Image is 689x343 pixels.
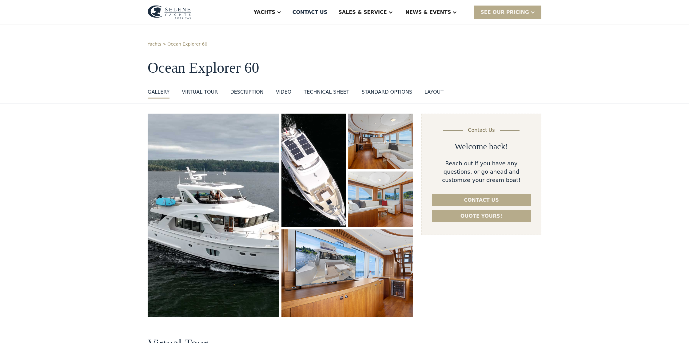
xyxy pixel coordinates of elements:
[148,5,191,19] img: logo
[230,88,263,96] div: DESCRIPTION
[432,194,531,206] a: Contact us
[276,88,292,99] a: VIDEO
[348,114,413,169] a: open lightbox
[361,88,412,96] div: standard options
[304,88,349,96] div: Technical sheet
[167,41,207,47] a: Ocean Explorer 60
[276,88,292,96] div: VIDEO
[230,88,263,99] a: DESCRIPTION
[361,88,412,99] a: standard options
[338,9,387,16] div: Sales & Service
[348,171,413,227] a: open lightbox
[148,88,169,99] a: GALLERY
[148,60,541,76] h1: Ocean Explorer 60
[148,114,279,317] a: open lightbox
[254,9,275,16] div: Yachts
[432,159,531,184] div: Reach out if you have any questions, or go ahead and customize your dream boat!
[163,41,166,47] div: >
[424,88,444,99] a: layout
[293,9,328,16] div: Contact US
[182,88,218,96] div: VIRTUAL TOUR
[424,88,444,96] div: layout
[281,229,413,317] a: open lightbox
[304,88,349,99] a: Technical sheet
[182,88,218,99] a: VIRTUAL TOUR
[148,41,161,47] a: Yachts
[405,9,451,16] div: News & EVENTS
[468,127,495,134] div: Contact Us
[455,141,508,152] h2: Welcome back!
[148,88,169,96] div: GALLERY
[432,210,531,222] a: Quote yours!
[474,6,541,19] div: SEE Our Pricing
[480,9,529,16] div: SEE Our Pricing
[281,114,346,227] a: open lightbox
